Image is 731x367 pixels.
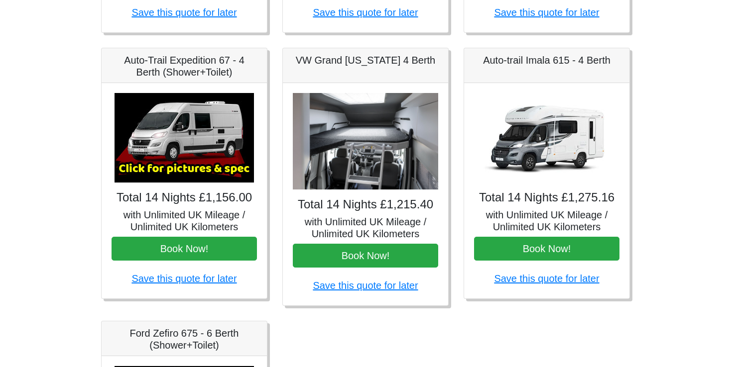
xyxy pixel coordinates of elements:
a: Save this quote for later [494,273,599,284]
a: Save this quote for later [494,7,599,18]
button: Book Now! [293,244,438,268]
a: Save this quote for later [131,7,237,18]
h5: VW Grand [US_STATE] 4 Berth [293,54,438,66]
a: Save this quote for later [313,280,418,291]
h5: with Unlimited UK Mileage / Unlimited UK Kilometers [293,216,438,240]
h5: Auto-Trail Expedition 67 - 4 Berth (Shower+Toilet) [112,54,257,78]
a: Save this quote for later [131,273,237,284]
h4: Total 14 Nights £1,215.40 [293,197,438,212]
h4: Total 14 Nights £1,275.16 [474,190,619,205]
h5: Auto-trail Imala 615 - 4 Berth [474,54,619,66]
img: Auto-trail Imala 615 - 4 Berth [477,93,616,183]
a: Save this quote for later [313,7,418,18]
img: Auto-Trail Expedition 67 - 4 Berth (Shower+Toilet) [115,93,254,183]
button: Book Now! [112,237,257,261]
img: VW Grand California 4 Berth [293,93,438,190]
h5: with Unlimited UK Mileage / Unlimited UK Kilometers [112,209,257,233]
button: Book Now! [474,237,619,261]
h5: with Unlimited UK Mileage / Unlimited UK Kilometers [474,209,619,233]
h5: Ford Zefiro 675 - 6 Berth (Shower+Toilet) [112,327,257,351]
h4: Total 14 Nights £1,156.00 [112,190,257,205]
